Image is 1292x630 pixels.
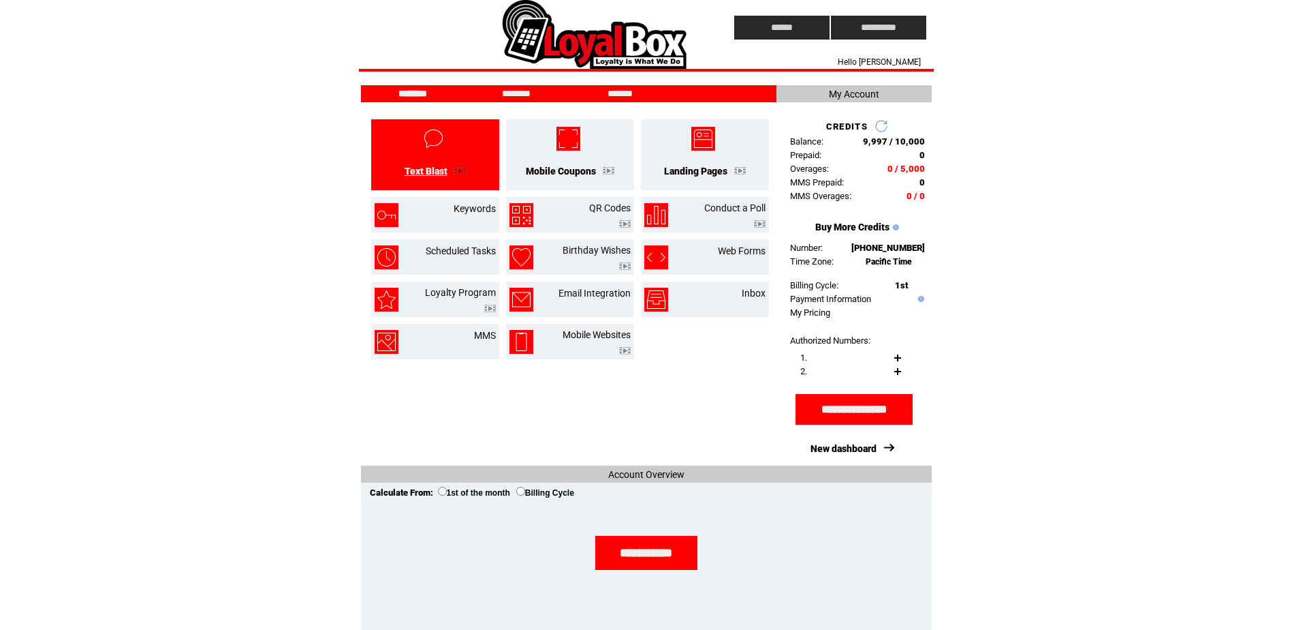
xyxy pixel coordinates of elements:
[734,167,746,175] img: video.png
[790,280,838,290] span: Billing Cycle:
[810,443,877,454] a: New dashboard
[718,245,766,256] a: Web Forms
[563,329,631,340] a: Mobile Websites
[558,288,631,299] a: Email Integration
[664,166,727,177] a: Landing Pages
[509,203,533,227] img: qr-codes.png
[425,287,496,298] a: Loyalty Program
[644,203,668,227] img: conduct-a-poll.png
[619,262,631,270] img: video.png
[790,164,829,174] span: Overages:
[509,330,533,354] img: mobile-websites.png
[907,191,925,201] span: 0 / 0
[887,164,925,174] span: 0 / 5,000
[790,191,851,201] span: MMS Overages:
[509,245,533,269] img: birthday-wishes.png
[754,220,766,228] img: video.png
[790,294,871,304] a: Payment Information
[516,487,525,496] input: Billing Cycle
[484,305,496,312] img: video.png
[516,488,574,498] label: Billing Cycle
[790,307,830,318] a: My Pricing
[426,245,496,256] a: Scheduled Tasks
[619,220,631,228] img: video.png
[375,330,398,354] img: mms.png
[895,280,908,290] span: 1st
[826,121,868,132] span: CREDITS
[375,203,398,227] img: keywords.png
[509,288,533,312] img: email-integration.png
[563,245,631,256] a: Birthday Wishes
[589,202,631,213] a: QR Codes
[375,288,398,312] img: loyalty-program.png
[863,136,925,147] span: 9,997 / 10,000
[889,224,899,230] img: help.gif
[790,150,821,160] span: Prepaid:
[800,366,807,376] span: 2.
[438,487,447,496] input: 1st of the month
[603,167,614,175] img: video.png
[370,487,433,498] span: Calculate From:
[790,136,823,147] span: Balance:
[790,335,870,346] span: Authorized Numbers:
[422,127,445,151] img: text-blast.png
[405,166,447,177] a: Text Blast
[800,352,807,363] span: 1.
[790,256,834,267] span: Time Zone:
[704,202,766,213] a: Conduct a Poll
[790,243,823,253] span: Number:
[815,222,889,232] a: Buy More Credits
[919,177,925,187] span: 0
[919,150,925,160] span: 0
[644,288,668,312] img: inbox.png
[619,347,631,355] img: video.png
[438,488,510,498] label: 1st of the month
[375,245,398,269] img: scheduled-tasks.png
[829,89,879,100] span: My Account
[915,296,924,302] img: help.gif
[790,177,844,187] span: MMS Prepaid:
[866,257,912,267] span: Pacific Time
[838,57,921,67] span: Hello [PERSON_NAME]
[851,243,925,253] span: [PHONE_NUMBER]
[454,203,496,214] a: Keywords
[556,127,580,151] img: mobile-coupons.png
[644,245,668,269] img: web-forms.png
[526,166,596,177] a: Mobile Coupons
[691,127,715,151] img: landing-pages.png
[474,330,496,341] a: MMS
[608,469,684,480] span: Account Overview
[454,167,466,175] img: video.png
[742,288,766,299] a: Inbox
